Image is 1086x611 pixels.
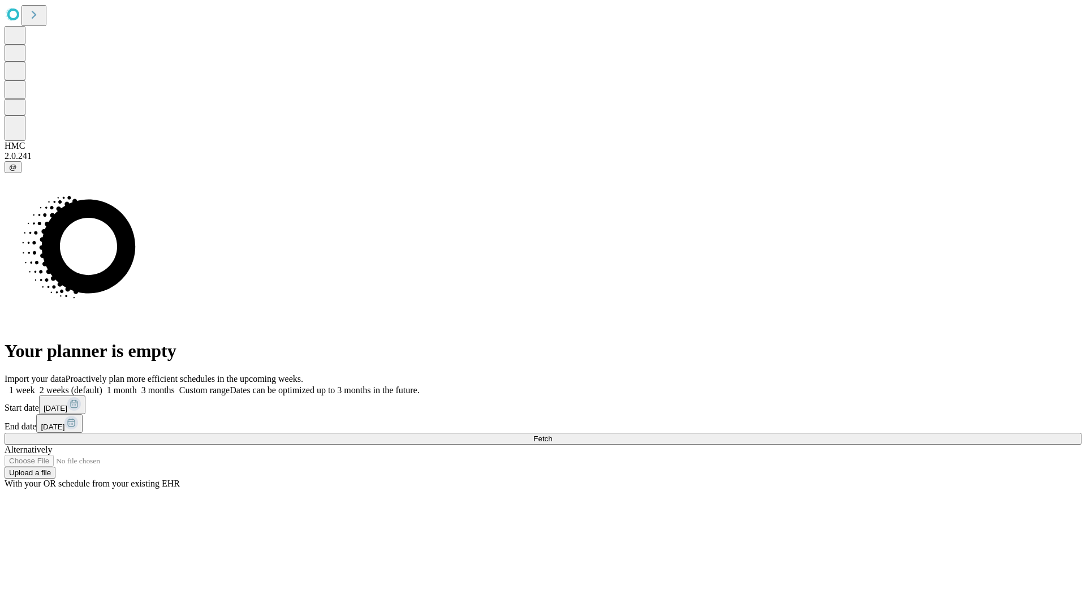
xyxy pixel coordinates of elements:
[5,445,52,454] span: Alternatively
[36,414,83,433] button: [DATE]
[5,395,1081,414] div: Start date
[44,404,67,412] span: [DATE]
[5,414,1081,433] div: End date
[66,374,303,384] span: Proactively plan more efficient schedules in the upcoming weeks.
[5,467,55,479] button: Upload a file
[5,433,1081,445] button: Fetch
[179,385,230,395] span: Custom range
[40,385,102,395] span: 2 weeks (default)
[39,395,85,414] button: [DATE]
[41,423,64,431] span: [DATE]
[107,385,137,395] span: 1 month
[5,161,21,173] button: @
[5,341,1081,362] h1: Your planner is empty
[9,163,17,171] span: @
[141,385,175,395] span: 3 months
[5,374,66,384] span: Import your data
[230,385,419,395] span: Dates can be optimized up to 3 months in the future.
[5,479,180,488] span: With your OR schedule from your existing EHR
[5,151,1081,161] div: 2.0.241
[5,141,1081,151] div: HMC
[533,434,552,443] span: Fetch
[9,385,35,395] span: 1 week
